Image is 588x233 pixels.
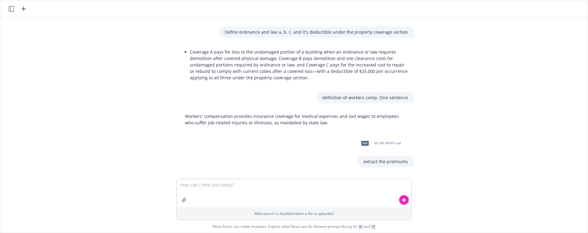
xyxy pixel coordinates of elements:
span: Nova Assist can make mistakes. Explore what Nova can do: Browse prompt library for and [213,220,375,233]
div: pdfSFZ WC WKSHT.pdf [357,136,402,151]
p: Web search is disabled when a file is uploaded [180,211,408,216]
a: TR [371,224,375,229]
a: BI [359,224,363,229]
p: Define ordinance and law a, b, c. and it's deductible under the property coverage section [225,29,408,35]
p: extract the premiums [364,158,408,165]
li: Coverage A pays for loss to the undamaged portion of a building when an ordinance or law requires... [190,47,408,82]
span: SFZ WC WKSHT.pdf [374,141,401,145]
span: pdf [361,141,369,145]
p: Workers' compensation provides insurance coverage for medical expenses and lost wages to employee... [185,113,408,126]
p: definition of workers comp. One sentence [322,94,408,101]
